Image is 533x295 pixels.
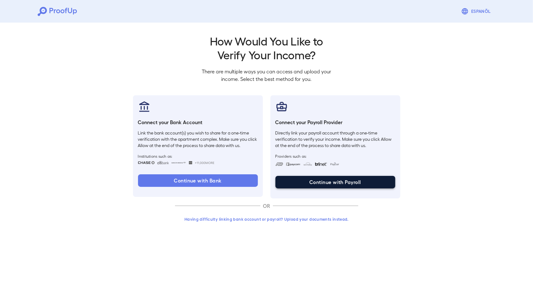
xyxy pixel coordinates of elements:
[138,154,258,159] span: Institutions such as:
[197,68,336,83] p: There are multiple ways you can access and upload your income. Select the best method for you.
[197,34,336,61] h2: How Would You Like to Verify Your Income?
[138,161,155,164] img: chase.svg
[315,162,328,166] img: trinet.svg
[459,5,495,18] button: Espanõl
[260,202,273,210] p: OR
[275,119,395,126] h6: Connect your Payroll Provider
[138,100,151,113] img: bankAccount.svg
[189,161,192,164] img: wellsfargo.svg
[175,213,358,225] button: Having difficulty linking bank account or payroll? Upload your documents instead.
[171,161,186,164] img: bankOfAmerica.svg
[275,154,395,159] span: Providers such as:
[138,174,258,187] button: Continue with Bank
[275,100,288,113] img: payrollProvider.svg
[286,162,301,166] img: paycom.svg
[138,130,258,149] p: Link the bank account(s) you wish to share for a one-time verification with the apartment complex...
[195,160,214,165] span: +11,000 More
[275,130,395,149] p: Directly link your payroll account through a one-time verification to verify your income. Make su...
[157,161,169,164] img: citibank.svg
[275,176,395,188] button: Continue with Payroll
[303,162,312,166] img: workday.svg
[138,119,258,126] h6: Connect your Bank Account
[275,162,283,166] img: adp.svg
[330,162,339,166] img: paycon.svg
